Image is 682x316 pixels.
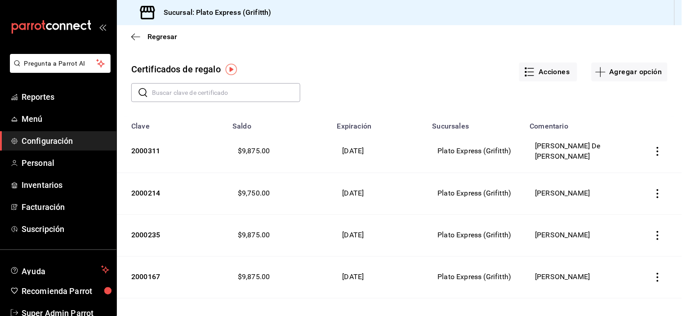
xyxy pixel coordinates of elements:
span: Reportes [22,91,109,103]
span: Pregunta a Parrot AI [24,59,97,68]
span: Personal [22,157,109,169]
td: [DATE] [332,256,427,298]
td: 2000311 [117,130,227,173]
td: Plato Express (Grifitth) [427,130,525,173]
button: open_drawer_menu [99,23,106,31]
span: Recomienda Parrot [22,285,109,297]
button: Agregar opción [592,62,668,81]
td: Plato Express (Grifitth) [427,173,525,214]
th: Expiración [332,116,427,130]
td: $9,875.00 [227,256,332,298]
td: Plato Express (Grifitth) [427,256,525,298]
th: Sucursales [427,116,525,130]
td: [PERSON_NAME] [525,214,637,256]
span: Inventarios [22,179,109,191]
td: 2000235 [117,214,227,256]
td: $9,875.00 [227,130,332,173]
span: Suscripción [22,223,109,235]
a: Pregunta a Parrot AI [6,65,111,75]
span: Ayuda [22,264,98,275]
span: Regresar [147,32,177,41]
span: Configuración [22,135,109,147]
td: [PERSON_NAME] [525,173,637,214]
td: [DATE] [332,214,427,256]
th: Comentario [525,116,637,130]
div: Certificados de regalo [131,62,221,76]
td: 2000214 [117,173,227,214]
button: Acciones [519,62,577,81]
td: 2000167 [117,256,227,298]
td: [PERSON_NAME] [525,256,637,298]
img: Tooltip marker [226,64,237,75]
td: $9,875.00 [227,214,332,256]
td: Plato Express (Grifitth) [427,214,525,256]
h3: Sucursal: Plato Express (Grifitth) [156,7,271,18]
input: Buscar clave de certificado [152,84,300,102]
th: Clave [117,116,227,130]
td: [PERSON_NAME] De [PERSON_NAME] [525,130,637,173]
span: Menú [22,113,109,125]
td: [DATE] [332,173,427,214]
td: [DATE] [332,130,427,173]
th: Saldo [227,116,332,130]
td: $9,750.00 [227,173,332,214]
button: Regresar [131,32,177,41]
button: Pregunta a Parrot AI [10,54,111,73]
span: Facturación [22,201,109,213]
